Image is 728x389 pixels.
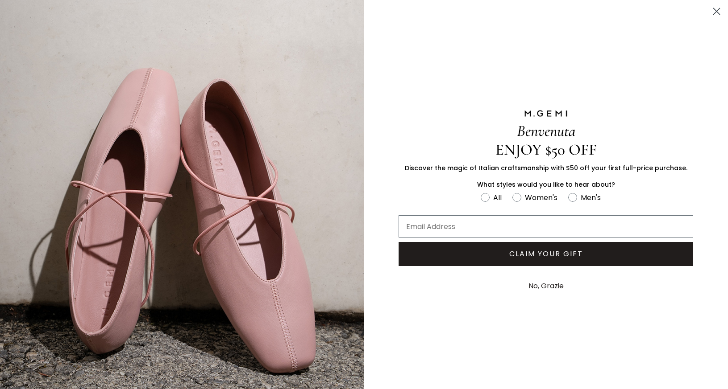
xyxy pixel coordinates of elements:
[405,164,687,172] span: Discover the magic of Italian craftsmanship with $50 off your first full-price purchase.
[581,192,601,203] div: Men's
[524,275,568,297] button: No, Grazie
[399,215,693,237] input: Email Address
[517,122,575,140] span: Benvenuta
[493,192,502,203] div: All
[524,110,568,118] img: M.GEMI
[709,4,724,19] button: Close dialog
[525,192,557,203] div: Women's
[495,140,597,159] span: ENJOY $50 OFF
[477,180,615,189] span: What styles would you like to hear about?
[399,242,693,266] button: CLAIM YOUR GIFT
